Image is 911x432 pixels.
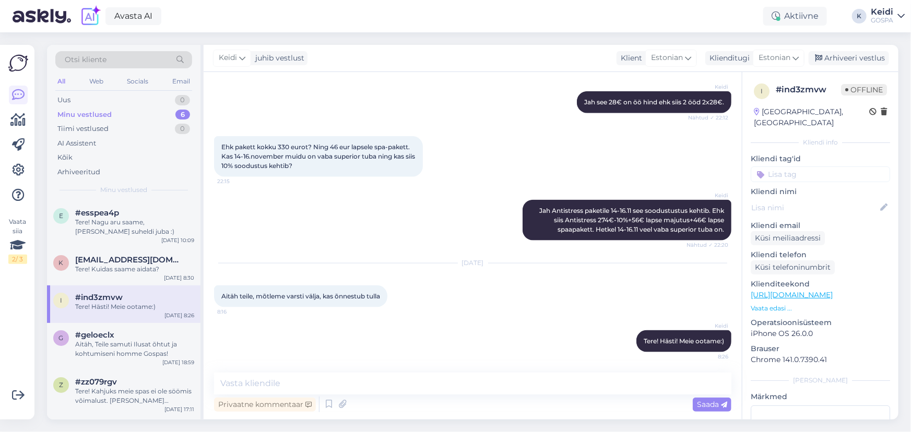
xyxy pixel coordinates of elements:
span: Keidi [689,83,728,91]
div: All [55,75,67,88]
div: [DATE] 8:30 [164,274,194,282]
div: [DATE] 17:11 [164,405,194,413]
p: Kliendi telefon [751,249,890,260]
div: Web [87,75,105,88]
span: Keidi [219,52,237,64]
img: Askly Logo [8,53,28,73]
div: 0 [175,95,190,105]
div: 2 / 3 [8,255,27,264]
span: Offline [841,84,887,95]
div: Tere! Hästi! Meie ootame:) [75,302,194,311]
div: Socials [125,75,150,88]
p: Chrome 141.0.7390.41 [751,354,890,365]
div: Aitäh, Teile samuti Ilusat õhtut ja kohtumiseni homme Gospas! [75,340,194,358]
div: AI Assistent [57,138,96,149]
img: explore-ai [79,5,101,27]
div: Kliendi info [751,138,890,147]
div: Privaatne kommentaar [214,398,316,412]
span: #zz079rgv [75,377,117,387]
div: Minu vestlused [57,110,112,120]
span: Tere! Hästi! Meie ootame:) [644,337,724,345]
div: Klienditugi [705,53,750,64]
span: z [59,381,63,389]
div: Arhiveeritud [57,167,100,177]
p: Operatsioonisüsteem [751,317,890,328]
input: Lisa tag [751,166,890,182]
div: Tere! Kahjuks meie spas ei ole söömis võimalust. [PERSON_NAME] mahlabaar. [75,387,194,405]
p: Vaata edasi ... [751,304,890,313]
a: Avasta AI [105,7,161,25]
div: Vaata siia [8,217,27,264]
div: [PERSON_NAME] [751,376,890,385]
span: Otsi kliente [65,54,107,65]
p: Märkmed [751,391,890,402]
span: k [59,259,64,267]
div: Kõik [57,152,73,163]
input: Lisa nimi [751,202,878,213]
p: Kliendi nimi [751,186,890,197]
a: KeidiGOSPA [871,8,905,25]
div: [DATE] 18:59 [162,358,194,366]
div: Tiimi vestlused [57,124,109,134]
span: Saada [697,400,727,409]
div: juhib vestlust [251,53,304,64]
span: Aitäh teile, mõtleme varsti välja, kas õnnestub tulla [221,292,380,300]
span: Jah Antistress paketile 14-16.11 see soodustustus kehtib. Ehk siis Antistress 274€-10%+56€ lapse ... [539,207,726,233]
div: # ind3zmvw [776,83,841,96]
span: Ehk pakett kokku 330 eurot? Ning 46 eur lapsele spa-pakett. Kas 14-16.november muidu on vaba supe... [221,143,417,170]
span: g [59,334,64,342]
span: Keidi [689,191,728,199]
p: Klienditeekond [751,279,890,290]
span: #ind3zmvw [75,293,123,302]
div: GOSPA [871,16,893,25]
span: e [59,212,63,220]
div: Tere! Kuidas saame aidata? [75,265,194,274]
span: i [60,296,62,304]
p: Brauser [751,343,890,354]
span: Keidi [689,322,728,330]
div: 6 [175,110,190,120]
p: Kliendi tag'id [751,153,890,164]
div: Email [170,75,192,88]
span: #esspea4p [75,208,119,218]
span: Jah see 28€ on öö hind ehk siis 2 ööd 2x28€. [584,98,724,106]
div: [DATE] 10:09 [161,236,194,244]
div: 0 [175,124,190,134]
div: Uus [57,95,70,105]
span: 22:15 [217,177,256,185]
span: 8:26 [689,353,728,361]
div: Klient [617,53,642,64]
a: [URL][DOMAIN_NAME] [751,290,833,299]
span: Estonian [651,52,683,64]
div: Keidi [871,8,893,16]
div: K [852,9,867,23]
p: iPhone OS 26.0.0 [751,328,890,339]
div: [DATE] [214,258,731,268]
div: Küsi telefoninumbrit [751,260,835,274]
div: Arhiveeri vestlus [809,51,889,65]
span: Nähtud ✓ 22:12 [688,114,728,122]
div: [GEOGRAPHIC_DATA], [GEOGRAPHIC_DATA] [754,106,869,128]
span: Nähtud ✓ 22:20 [687,241,728,249]
p: Kliendi email [751,220,890,231]
div: Küsi meiliaadressi [751,231,825,245]
span: 8:16 [217,308,256,316]
span: kaariannkolkk@gmail.com [75,255,184,265]
span: Minu vestlused [100,185,147,195]
span: Estonian [759,52,790,64]
span: #geloeclx [75,330,114,340]
div: Tere! Nagu aru saame, [PERSON_NAME] suheldi juba :) [75,218,194,236]
span: i [761,87,763,95]
div: Aktiivne [763,7,827,26]
div: [DATE] 8:26 [164,311,194,319]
